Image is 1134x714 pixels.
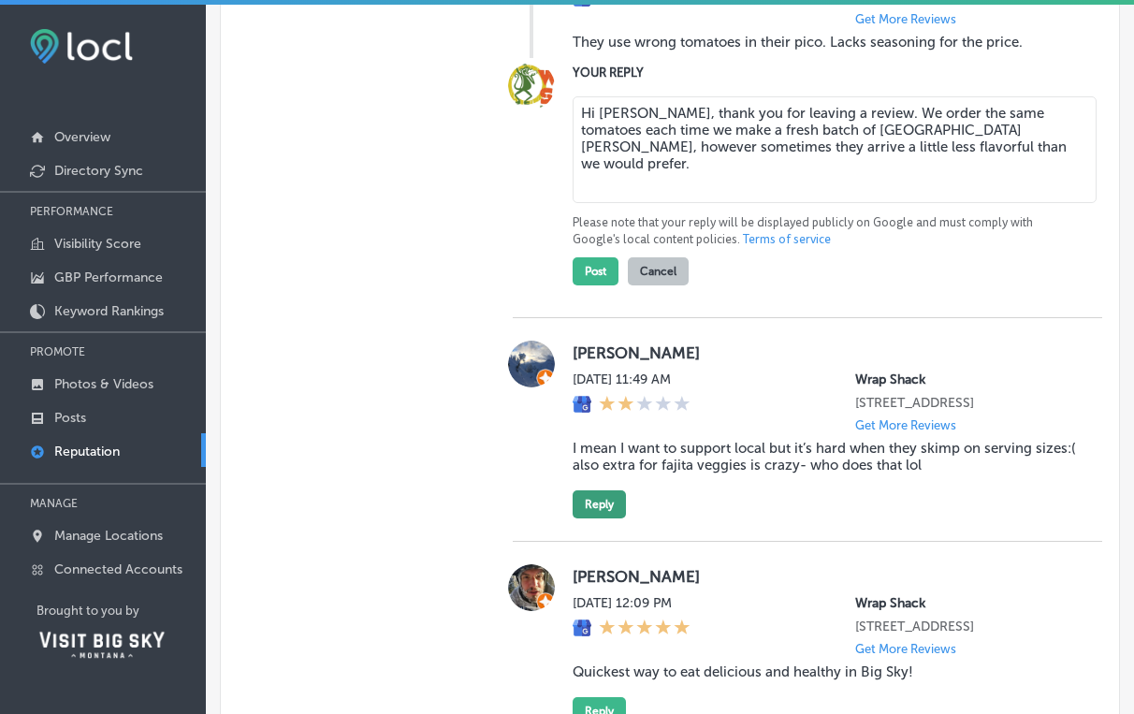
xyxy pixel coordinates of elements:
p: Get More Reviews [855,12,956,26]
p: Visibility Score [54,236,141,252]
p: 77 Aspen Leaf Drive # 1 [855,619,1080,634]
label: [PERSON_NAME] [573,567,1080,586]
label: YOUR REPLY [573,66,1080,80]
p: Reputation [54,444,120,459]
button: Cancel [628,257,689,285]
p: Wrap Shack [855,372,1080,387]
p: Keyword Rankings [54,303,164,319]
blockquote: I mean I want to support local but it’s hard when they skimp on serving sizes:( also extra for fa... [573,440,1080,474]
p: Brought to you by [36,604,206,618]
p: Please note that your reply will be displayed publicly on Google and must comply with Google's lo... [573,214,1080,248]
textarea: Hi [PERSON_NAME], thank you for leaving a review. We order the same tomatoes each time we make a ... [573,96,1097,203]
img: fda3e92497d09a02dc62c9cd864e3231.png [30,29,133,64]
blockquote: They use wrong tomatoes in their pico. Lacks seasoning for the price. [573,34,1080,51]
button: Reply [573,490,626,518]
div: 2 Stars [599,395,691,415]
p: Get More Reviews [855,642,956,656]
p: Photos & Videos [54,376,153,392]
blockquote: Quickest way to eat delicious and healthy in Big Sky! [573,663,1080,680]
p: Directory Sync [54,163,143,179]
img: Visit Big Sky Montana [36,629,167,660]
p: Get More Reviews [855,418,956,432]
p: Connected Accounts [54,561,182,577]
p: Manage Locations [54,528,163,544]
label: [DATE] 12:09 PM [573,595,691,611]
div: 5 Stars [599,619,691,638]
p: 77 Aspen Leaf Drive # 1 [855,395,1080,411]
img: Image [508,63,555,109]
p: Wrap Shack [855,595,1080,611]
label: [DATE] 11:49 AM [573,372,691,387]
p: Posts [54,410,86,426]
label: [PERSON_NAME] [573,343,1080,362]
a: Terms of service [743,231,831,248]
p: Overview [54,129,110,145]
button: Post [573,257,618,285]
p: GBP Performance [54,270,163,285]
